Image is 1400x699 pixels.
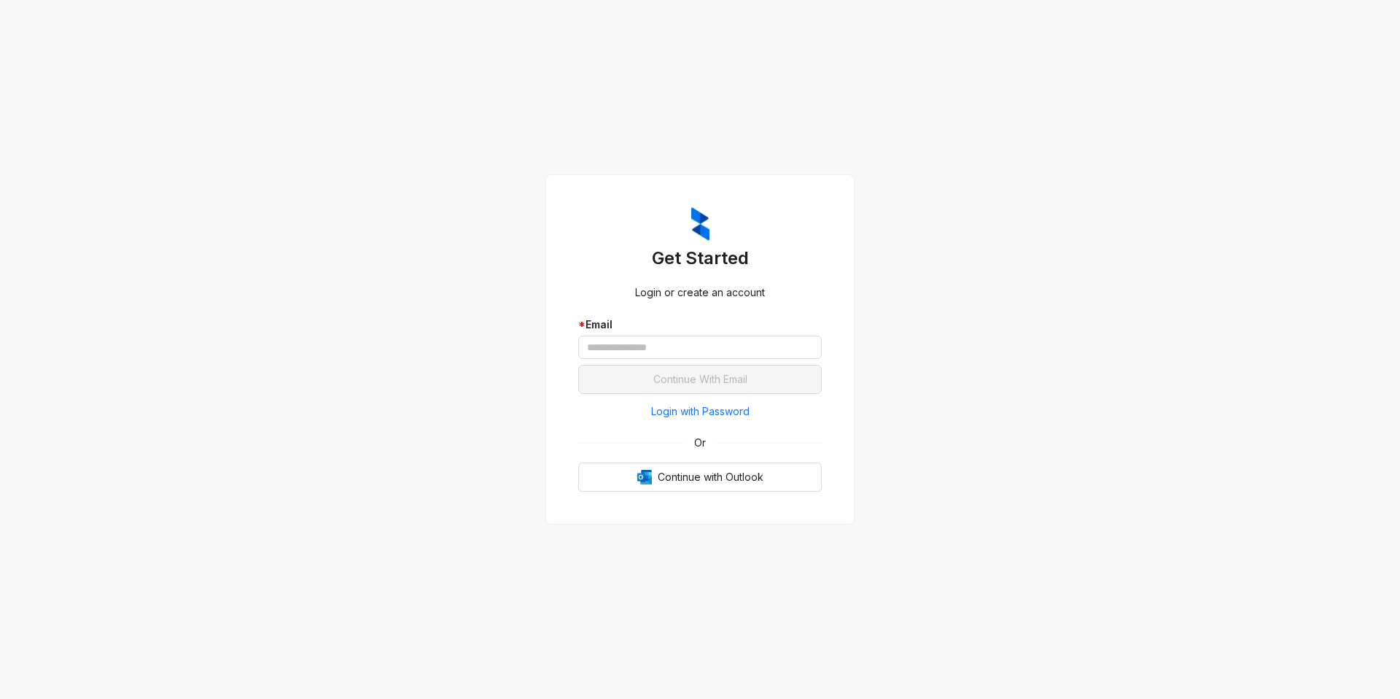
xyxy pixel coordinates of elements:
span: Login with Password [651,403,750,420]
img: Outlook [637,470,652,484]
div: Login or create an account [578,285,822,301]
button: Login with Password [578,400,822,423]
img: ZumaIcon [691,207,709,241]
span: Or [684,435,716,451]
button: Continue With Email [578,365,822,394]
div: Email [578,317,822,333]
button: OutlookContinue with Outlook [578,463,822,492]
span: Continue with Outlook [658,469,763,485]
h3: Get Started [578,247,822,270]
